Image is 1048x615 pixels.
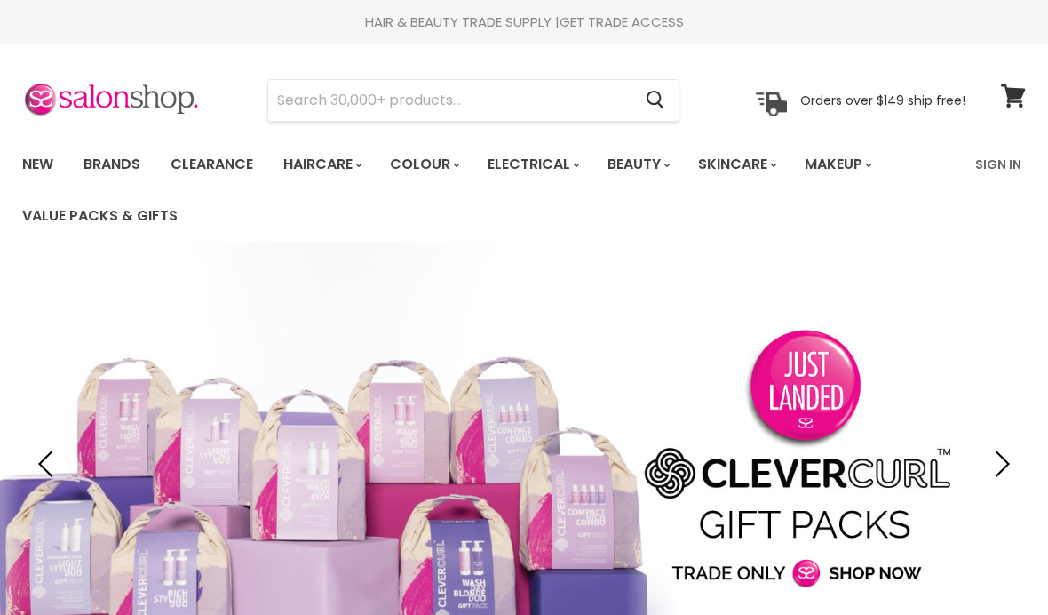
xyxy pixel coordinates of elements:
[9,139,965,242] ul: Main menu
[791,146,883,183] a: Makeup
[981,446,1017,482] button: Next
[157,146,266,183] a: Clearance
[31,446,67,482] button: Previous
[9,146,67,183] a: New
[267,79,679,122] form: Product
[268,80,631,121] input: Search
[70,146,154,183] a: Brands
[474,146,591,183] a: Electrical
[594,146,681,183] a: Beauty
[9,197,191,235] a: Value Packs & Gifts
[800,92,965,108] p: Orders over $149 ship free!
[377,146,471,183] a: Colour
[631,80,679,121] button: Search
[270,146,373,183] a: Haircare
[560,12,684,31] a: GET TRADE ACCESS
[685,146,788,183] a: Skincare
[965,146,1032,183] a: Sign In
